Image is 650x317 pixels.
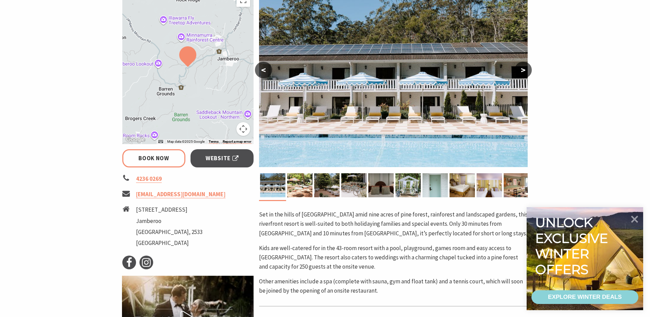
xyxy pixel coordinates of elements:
[422,173,448,197] img: Room
[259,244,528,272] p: Kids are well-catered for in the 43-room resort with a pool, playground, games room and easy acce...
[531,290,638,304] a: EXPLORE WINTER DEALS
[395,173,421,197] img: photo of the tree cathedral with florals and drapery
[341,173,367,197] img: Aqua bikes lined up surrounded by garden
[167,140,205,143] span: Map data ©2025 Google
[314,173,340,197] img: wedding garden with umbrellas, chairs and a bar
[136,175,162,183] a: 4236 0269
[260,173,285,197] img: Umbrellas, deck chairs and the pool
[535,215,611,277] div: Unlock exclusive winter offers
[122,149,186,167] a: Book Now
[136,216,203,226] li: Jamberoo
[124,135,147,144] img: Google
[236,122,250,136] button: Map camera controls
[368,173,394,197] img: Hotel room with pillows, bed, stripes on the wall and bespoke light fixtures.
[255,62,272,78] button: <
[477,173,502,197] img: inside one of the twin double rooms
[515,62,532,78] button: >
[206,154,238,163] span: Website
[136,227,203,237] li: [GEOGRAPHIC_DATA], 2533
[191,149,254,167] a: Website
[548,290,622,304] div: EXPLORE WINTER DEALS
[223,140,252,144] a: Report a map error
[136,238,203,248] li: [GEOGRAPHIC_DATA]
[287,173,312,197] img: outdoor restaurant with umbrellas and tables
[450,173,475,197] img: yellow and lilac colour-way for king bedroom
[209,140,219,144] a: Terms (opens in new tab)
[259,277,528,295] p: Other amenities include a spa (complete with sauna, gym and float tank) and a tennis court, which...
[124,135,147,144] a: Open this area in Google Maps (opens a new window)
[136,190,225,198] a: [EMAIL_ADDRESS][DOMAIN_NAME]
[504,173,529,197] img: Inside the restaurant
[136,205,203,214] li: [STREET_ADDRESS]
[259,210,528,238] p: Set in the hills of [GEOGRAPHIC_DATA] amid nine acres of pine forest, rainforest and landscaped g...
[158,139,163,144] button: Keyboard shortcuts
